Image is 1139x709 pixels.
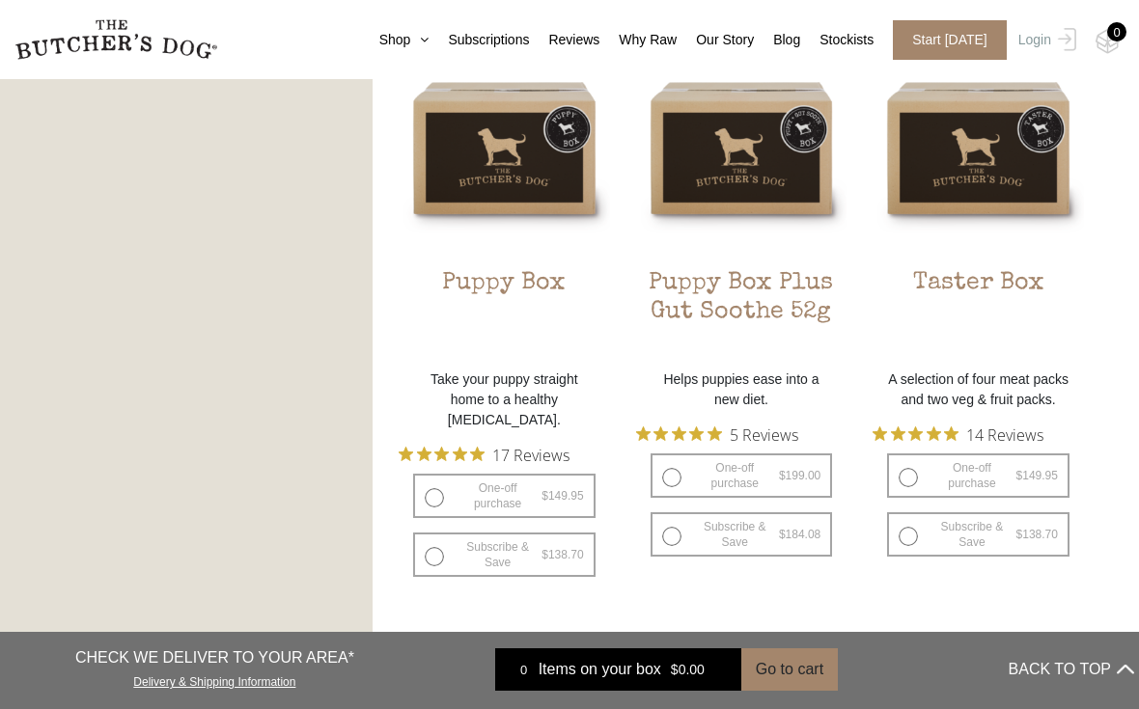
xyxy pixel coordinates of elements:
[800,30,874,50] a: Stockists
[399,42,610,360] a: Puppy BoxPuppy Box
[529,30,599,50] a: Reviews
[874,20,1014,60] a: Start [DATE]
[492,440,569,469] span: 17 Reviews
[873,420,1043,449] button: Rated 4.9 out of 5 stars from 14 reviews. Jump to reviews.
[429,30,529,50] a: Subscriptions
[741,648,838,691] button: Go to cart
[636,269,847,360] h2: Puppy Box Plus Gut Soothe 52g
[966,420,1043,449] span: 14 Reviews
[399,440,569,469] button: Rated 5 out of 5 stars from 17 reviews. Jump to reviews.
[542,489,548,503] span: $
[887,512,1070,557] label: Subscribe & Save
[542,489,583,503] bdi: 149.95
[1009,646,1134,693] button: BACK TO TOP
[636,42,847,254] img: Puppy Box Plus Gut Soothe 52g
[1096,29,1120,54] img: TBD_Cart-Empty.png
[1016,528,1023,541] span: $
[1107,22,1126,41] div: 0
[779,528,786,541] span: $
[599,30,677,50] a: Why Raw
[1016,528,1058,541] bdi: 138.70
[873,42,1084,360] a: Taster BoxTaster Box
[413,532,596,577] label: Subscribe & Save
[542,548,583,561] bdi: 138.70
[671,662,679,677] span: $
[539,658,661,681] span: Items on your box
[636,369,847,410] p: Helps puppies ease into a new diet.
[399,42,610,254] img: Puppy Box
[542,548,548,561] span: $
[360,30,430,50] a: Shop
[779,469,820,482] bdi: 199.00
[399,269,610,360] h2: Puppy Box
[873,42,1084,254] img: Taster Box
[510,660,539,679] div: 0
[413,474,596,518] label: One-off purchase
[779,469,786,482] span: $
[636,420,798,449] button: Rated 4.8 out of 5 stars from 5 reviews. Jump to reviews.
[893,20,1007,60] span: Start [DATE]
[873,369,1084,410] p: A selection of four meat packs and two veg & fruit packs.
[1016,469,1058,482] bdi: 149.95
[495,648,741,691] a: 0 Items on your box $0.00
[636,42,847,360] a: Puppy Box Plus Gut Soothe 52gPuppy Box Plus Gut Soothe 52g
[887,453,1070,498] label: One-off purchase
[873,269,1084,360] h2: Taster Box
[730,420,798,449] span: 5 Reviews
[779,528,820,541] bdi: 184.08
[651,512,833,557] label: Subscribe & Save
[677,30,754,50] a: Our Story
[133,670,295,689] a: Delivery & Shipping Information
[399,369,610,430] p: Take your puppy straight home to a healthy [MEDICAL_DATA].
[651,453,833,498] label: One-off purchase
[1014,20,1076,60] a: Login
[75,646,354,669] p: CHECK WE DELIVER TO YOUR AREA*
[671,662,705,677] bdi: 0.00
[1016,469,1023,482] span: $
[754,30,800,50] a: Blog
